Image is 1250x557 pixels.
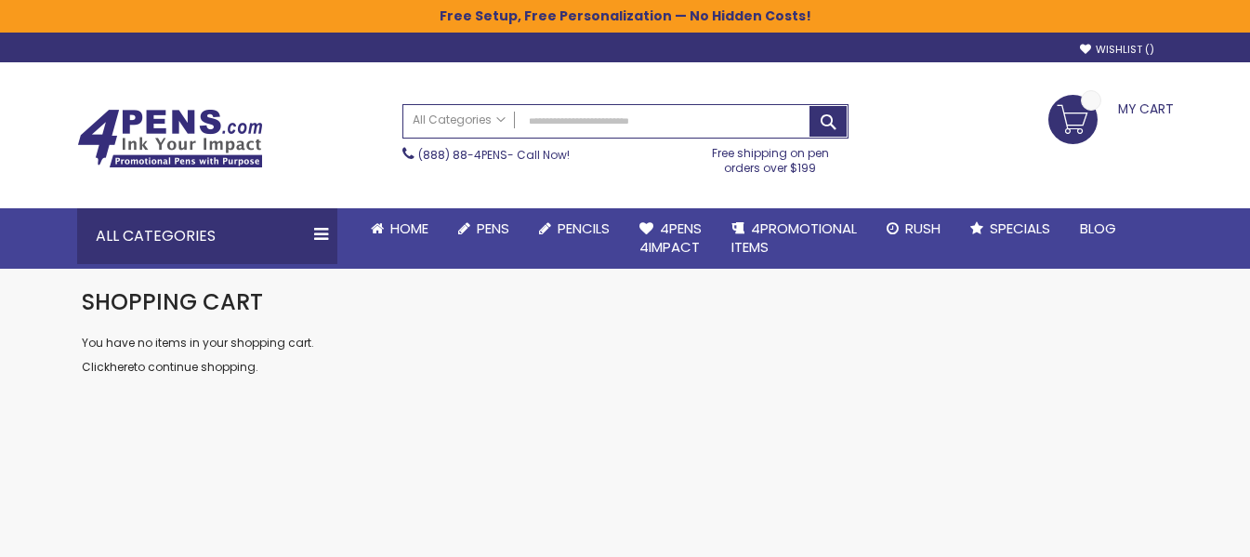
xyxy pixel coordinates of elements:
[418,147,507,163] a: (888) 88-4PENS
[77,109,263,168] img: 4Pens Custom Pens and Promotional Products
[403,105,515,136] a: All Categories
[625,208,717,269] a: 4Pens4impact
[558,219,610,238] span: Pencils
[1080,43,1154,57] a: Wishlist
[717,208,872,269] a: 4PROMOTIONALITEMS
[731,219,857,257] span: 4PROMOTIONAL ITEMS
[418,147,570,163] span: - Call Now!
[905,219,941,238] span: Rush
[82,360,1169,375] p: Click to continue shopping.
[413,113,506,127] span: All Categories
[82,336,1169,351] p: You have no items in your shopping cart.
[82,286,263,317] span: Shopping Cart
[692,139,849,176] div: Free shipping on pen orders over $199
[77,208,337,264] div: All Categories
[872,208,955,249] a: Rush
[1065,208,1131,249] a: Blog
[390,219,428,238] span: Home
[639,219,702,257] span: 4Pens 4impact
[955,208,1065,249] a: Specials
[110,359,134,375] a: here
[990,219,1050,238] span: Specials
[524,208,625,249] a: Pencils
[1080,219,1116,238] span: Blog
[356,208,443,249] a: Home
[477,219,509,238] span: Pens
[443,208,524,249] a: Pens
